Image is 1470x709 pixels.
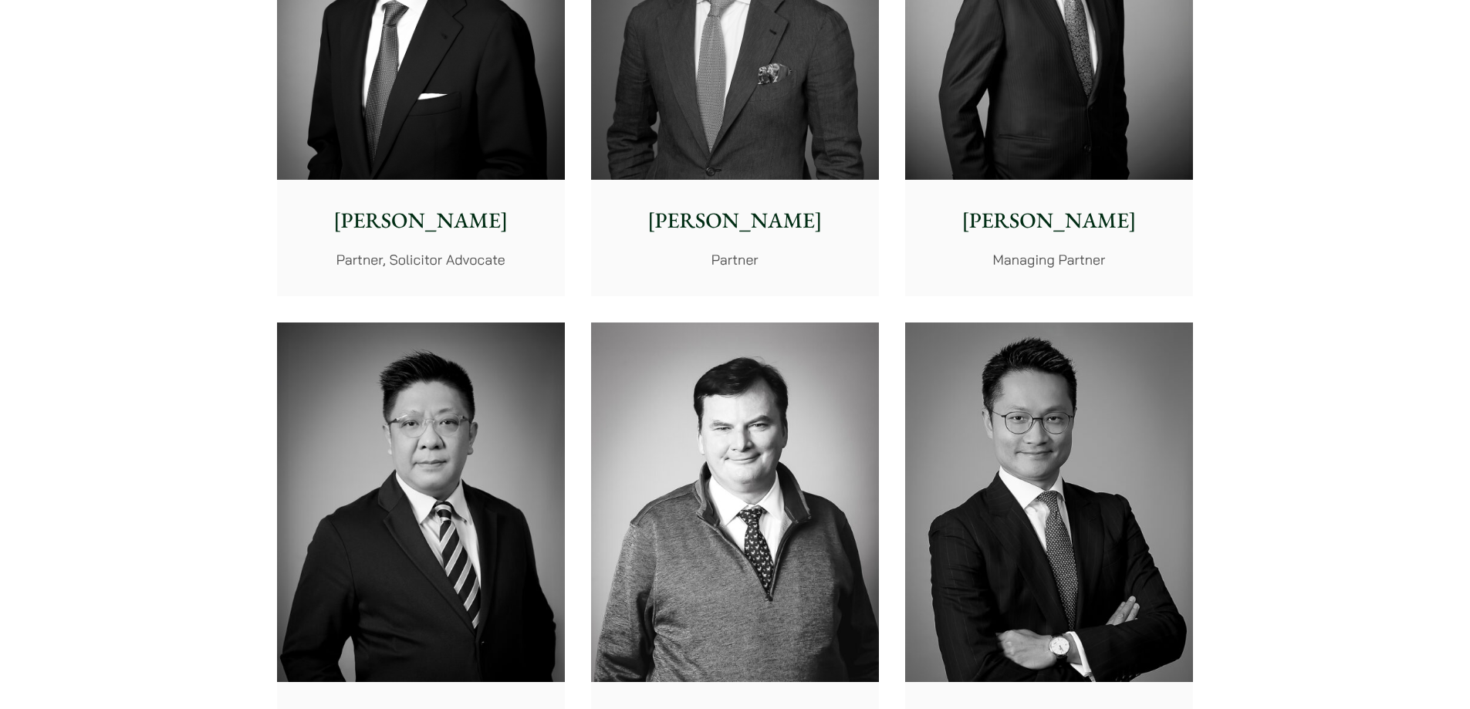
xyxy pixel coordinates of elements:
[603,249,867,270] p: Partner
[289,204,553,237] p: [PERSON_NAME]
[289,249,553,270] p: Partner, Solicitor Advocate
[917,249,1181,270] p: Managing Partner
[603,204,867,237] p: [PERSON_NAME]
[917,204,1181,237] p: [PERSON_NAME]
